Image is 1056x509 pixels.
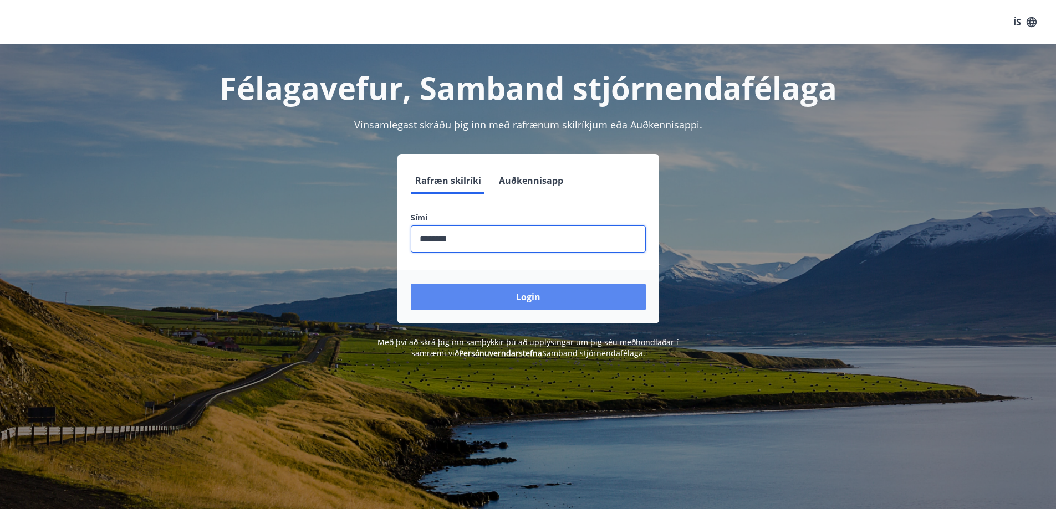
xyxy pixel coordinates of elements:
[411,167,486,194] button: Rafræn skilríki
[142,66,914,109] h1: Félagavefur, Samband stjórnendafélaga
[494,167,568,194] button: Auðkennisapp
[459,348,542,358] a: Persónuverndarstefna
[1007,12,1043,32] button: ÍS
[354,118,702,131] span: Vinsamlegast skráðu þig inn með rafrænum skilríkjum eða Auðkennisappi.
[377,337,679,358] span: Með því að skrá þig inn samþykkir þú að upplýsingar um þig séu meðhöndlaðar í samræmi við Samband...
[411,284,646,310] button: Login
[411,212,646,223] label: Sími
